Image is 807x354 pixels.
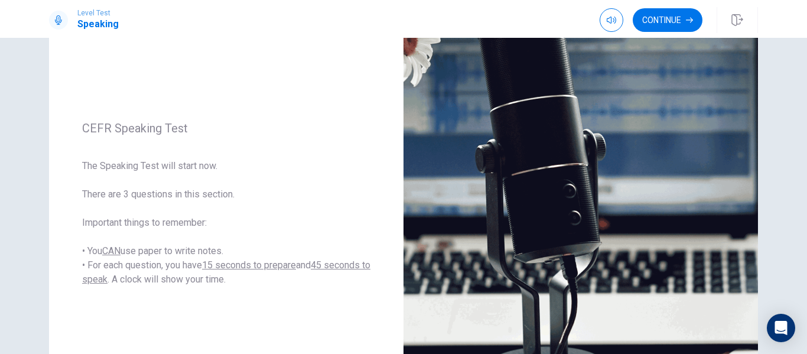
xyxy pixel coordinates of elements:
span: Level Test [77,9,119,17]
span: The Speaking Test will start now. There are 3 questions in this section. Important things to reme... [82,159,370,287]
span: CEFR Speaking Test [82,121,370,135]
div: Open Intercom Messenger [767,314,795,342]
u: 15 seconds to prepare [202,259,296,271]
button: Continue [633,8,702,32]
h1: Speaking [77,17,119,31]
u: CAN [102,245,121,256]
